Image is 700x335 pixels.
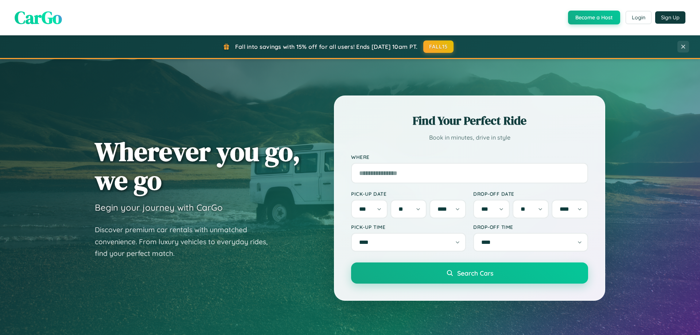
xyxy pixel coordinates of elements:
span: CarGo [15,5,62,30]
label: Pick-up Time [351,224,466,230]
h2: Find Your Perfect Ride [351,113,588,129]
label: Pick-up Date [351,191,466,197]
h3: Begin your journey with CarGo [95,202,223,213]
label: Where [351,154,588,160]
p: Book in minutes, drive in style [351,132,588,143]
button: Search Cars [351,262,588,284]
button: Sign Up [655,11,685,24]
button: FALL15 [423,40,454,53]
p: Discover premium car rentals with unmatched convenience. From luxury vehicles to everyday rides, ... [95,224,277,260]
button: Become a Host [568,11,620,24]
span: Fall into savings with 15% off for all users! Ends [DATE] 10am PT. [235,43,418,50]
span: Search Cars [457,269,493,277]
h1: Wherever you go, we go [95,137,300,195]
button: Login [626,11,652,24]
label: Drop-off Date [473,191,588,197]
label: Drop-off Time [473,224,588,230]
